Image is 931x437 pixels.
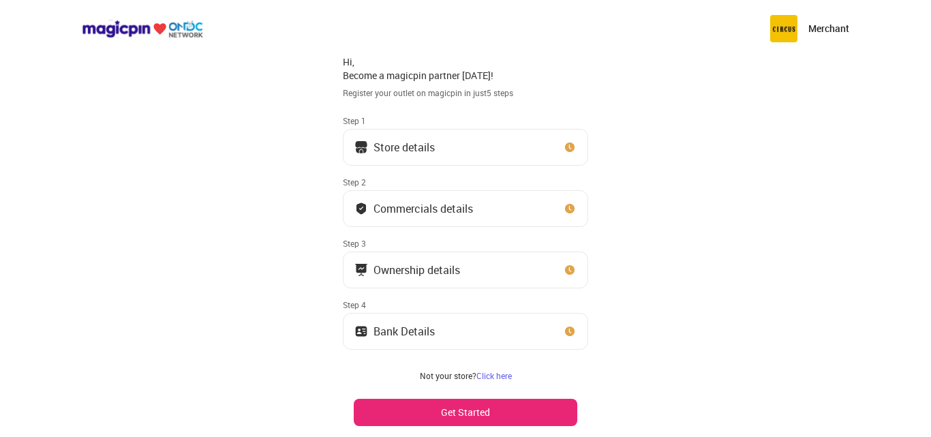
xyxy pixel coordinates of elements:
img: commercials_icon.983f7837.svg [354,263,368,277]
a: Click here [476,370,512,381]
button: Bank Details [343,313,588,350]
img: circus.b677b59b.png [770,15,797,42]
div: Commercials details [373,205,473,212]
img: bank_details_tick.fdc3558c.svg [354,202,368,215]
img: clock_icon_new.67dbf243.svg [563,202,577,215]
img: clock_icon_new.67dbf243.svg [563,140,577,154]
div: Bank Details [373,328,435,335]
button: Get Started [354,399,577,426]
div: Store details [373,144,435,151]
p: Merchant [808,22,849,35]
button: Store details [343,129,588,166]
button: Commercials details [343,190,588,227]
div: Hi, Become a magicpin partner [DATE]! [343,55,588,82]
img: ondc-logo-new-small.8a59708e.svg [82,20,203,38]
button: Ownership details [343,252,588,288]
img: storeIcon.9b1f7264.svg [354,140,368,154]
img: clock_icon_new.67dbf243.svg [563,325,577,338]
div: Step 4 [343,299,588,310]
span: Not your store? [420,370,476,381]
div: Step 3 [343,238,588,249]
div: Step 1 [343,115,588,126]
img: clock_icon_new.67dbf243.svg [563,263,577,277]
img: ownership_icon.37569ceb.svg [354,325,368,338]
div: Ownership details [373,267,460,273]
div: Step 2 [343,177,588,187]
div: Register your outlet on magicpin in just 5 steps [343,87,588,99]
